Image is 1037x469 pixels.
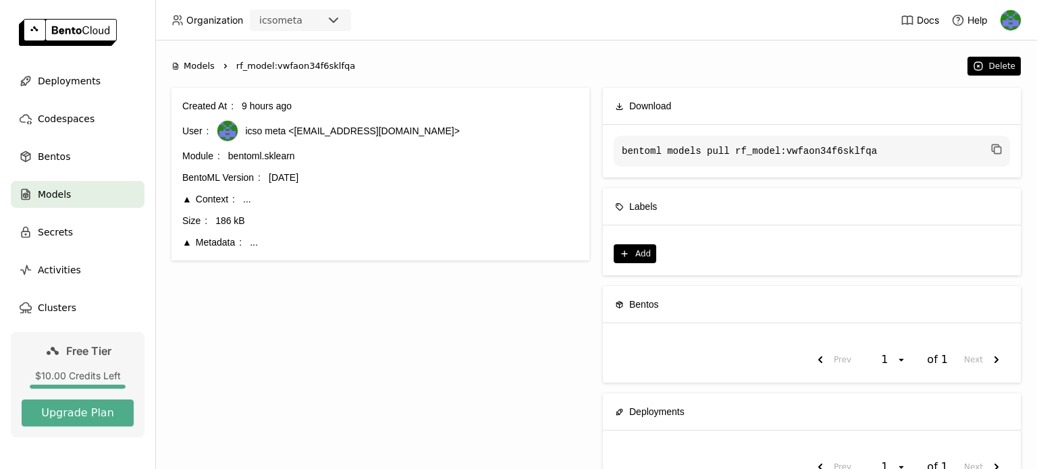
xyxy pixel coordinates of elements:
span: Clusters [38,300,76,316]
div: 1 [877,353,896,366]
a: Secrets [11,219,144,246]
svg: open [896,354,907,365]
div: User [182,123,209,138]
a: Bentos [11,143,144,170]
a: Free Tier$10.00 Credits LeftUpgrade Plan [11,332,144,437]
nav: Breadcrumbs navigation [171,59,961,73]
a: Clusters [11,294,144,321]
span: icso meta <[EMAIL_ADDRESS][DOMAIN_NAME]> [245,123,459,138]
span: Bentos [38,148,70,165]
div: icsometa [259,13,302,27]
a: Activities [11,256,144,283]
code: bentoml models pull rf_model:vwfaon34f6sklfqa [614,136,1010,167]
span: Codespaces [38,111,95,127]
button: next page. current page 1 of 1 [959,348,1010,372]
div: ... [250,235,579,250]
div: Module [182,148,220,163]
div: Context [182,192,235,206]
a: Deployments [11,67,144,94]
span: Secrets [38,224,73,240]
span: 9 hours ago [242,101,292,111]
svg: Right [220,61,231,72]
div: Models [171,59,215,73]
input: Selected icsometa. [304,14,305,28]
div: Metadata [182,235,242,250]
img: icso meta [217,121,238,141]
span: Deployments [629,404,685,419]
div: Delete [989,61,1015,72]
span: Free Tier [66,344,111,358]
div: bentoml.sklearn [228,148,579,163]
div: $10.00 Credits Left [22,370,134,382]
span: Bentos [629,297,659,312]
div: ... [243,192,579,206]
div: 186 kB [215,213,579,228]
div: [DATE] [269,170,579,185]
button: Upgrade Plan [22,399,134,426]
div: Help [951,13,988,27]
img: logo [19,19,117,46]
span: Docs [917,14,939,26]
span: Models [184,59,215,73]
span: Deployments [38,73,101,89]
a: Models [11,181,144,208]
svg: Plus [619,248,630,259]
div: Created At [182,99,234,113]
span: Models [38,186,71,202]
span: Activities [38,262,81,278]
span: Organization [186,14,243,26]
div: Size [182,213,207,228]
span: Help [967,14,988,26]
button: Delete [967,57,1021,76]
span: Labels [629,199,657,214]
div: BentoML Version [182,170,261,185]
span: Download [629,99,671,113]
a: Docs [901,13,939,27]
button: previous page. current page 1 of 1 [807,348,857,372]
button: Add [614,244,656,263]
span: rf_model:vwfaon34f6sklfqa [236,59,355,73]
a: Codespaces [11,105,144,132]
span: of 1 [927,353,948,366]
img: icso meta [1001,10,1021,30]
